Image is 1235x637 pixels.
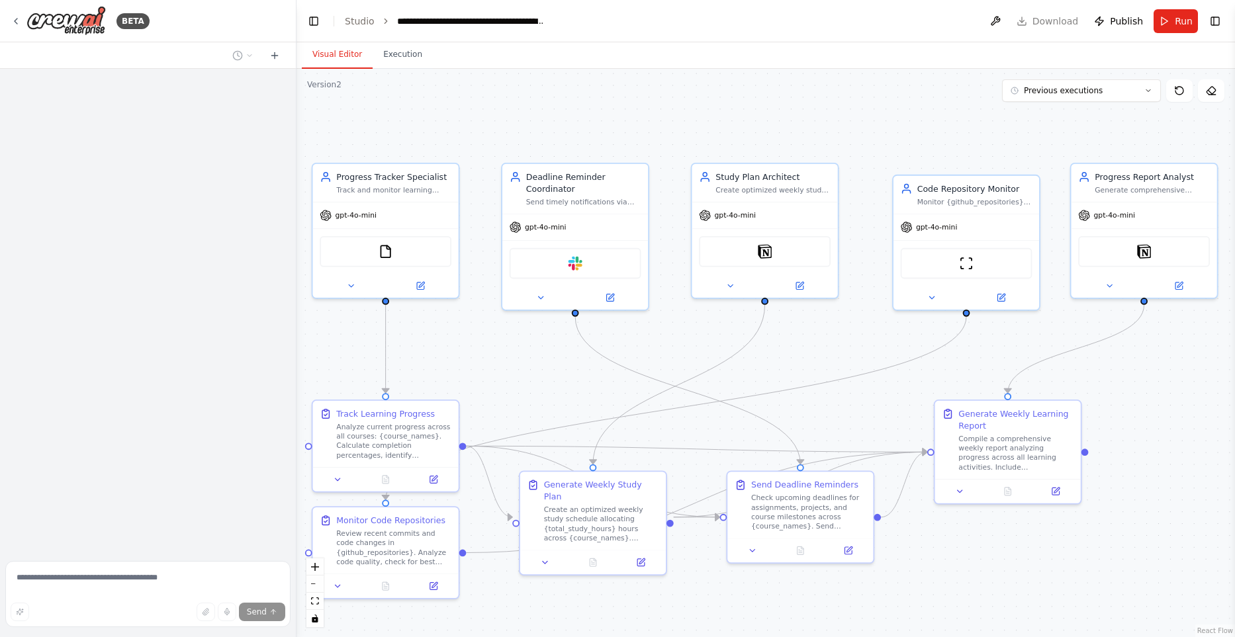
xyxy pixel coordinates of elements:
g: Edge from 54760bf7-9564-499b-b746-5aaaa75f9446 to d3395948-2a56-4cd3-b2c3-ed45c9cd04e1 [466,440,927,458]
g: Edge from ba16c990-4656-4790-b5bd-5cc0d3e1a98c to e58303fd-0dc2-4ece-9bde-7cb9a8eb759d [380,317,972,500]
button: Open in side panel [1145,278,1212,292]
button: No output available [983,484,1033,498]
button: Open in side panel [828,544,868,558]
button: Open in side panel [576,290,643,304]
button: Improve this prompt [11,603,29,621]
div: Check upcoming deadlines for assignments, projects, and course milestones across {course_names}. ... [751,493,866,531]
div: BETA [116,13,150,29]
button: Start a new chat [264,48,285,64]
div: Progress Tracker SpecialistTrack and monitor learning progress across multiple programming course... [312,163,460,299]
a: Studio [345,16,375,26]
div: Code Repository Monitor [917,183,1032,194]
button: Publish [1089,9,1148,33]
g: Edge from fd955391-2b77-461d-a82d-ef77a13379ae to d3395948-2a56-4cd3-b2c3-ed45c9cd04e1 [881,446,927,523]
div: Study Plan Architect [715,171,831,183]
button: Click to speak your automation idea [218,603,236,621]
button: No output available [775,544,825,558]
g: Edge from 30f9990a-0d6c-495d-b821-41d36b6977da to d50f991b-c17c-4cd5-aec8-760cdc744519 [587,305,771,464]
button: Show right sidebar [1206,12,1224,30]
button: Open in side panel [620,556,661,570]
span: gpt-4o-mini [916,222,957,232]
img: Notion [1137,244,1151,258]
div: Code Repository MonitorMonitor {github_repositories} for code commits, run automated checks on co... [892,175,1040,311]
div: Track and monitor learning progress across multiple programming courses including {course_names},... [336,185,451,194]
span: gpt-4o-mini [336,210,377,220]
div: Review recent commits and code changes in {github_repositories}. Analyze code quality, check for ... [336,529,451,566]
div: Monitor Code RepositoriesReview recent commits and code changes in {github_repositories}. Analyze... [312,506,460,599]
div: Generate Weekly Learning Report [958,408,1074,432]
div: Generate Weekly Learning ReportCompile a comprehensive weekly report analyzing progress across al... [934,400,1082,504]
g: Edge from d50f991b-c17c-4cd5-aec8-760cdc744519 to fd955391-2b77-461d-a82d-ef77a13379ae [674,511,720,523]
div: Deadline Reminder Coordinator [526,171,641,194]
span: gpt-4o-mini [525,222,566,232]
div: Generate Weekly Study Plan [544,479,659,503]
div: Track Learning Progress [336,408,435,420]
div: Compile a comprehensive weekly report analyzing progress across all learning activities. Include ... [958,434,1074,472]
button: No output available [361,472,411,486]
div: Deadline Reminder CoordinatorSend timely notifications via {notification_channels} for assignment... [501,163,649,311]
button: Visual Editor [302,41,373,69]
button: Run [1154,9,1198,33]
button: fit view [306,593,324,610]
button: Open in side panel [413,472,453,486]
nav: breadcrumb [345,15,546,28]
button: Hide left sidebar [304,12,323,30]
span: Publish [1110,15,1143,28]
button: zoom out [306,575,324,593]
div: Send Deadline RemindersCheck upcoming deadlines for assignments, projects, and course milestones ... [726,470,874,564]
button: Open in side panel [1035,484,1075,498]
div: Analyze current progress across all courses: {course_names}. Calculate completion percentages, id... [336,422,451,460]
button: Open in side panel [766,278,833,292]
span: Run [1175,15,1193,28]
button: No output available [568,556,618,570]
button: Switch to previous chat [227,48,259,64]
span: gpt-4o-mini [1093,210,1134,220]
g: Edge from 69818eb0-d1fd-4e6a-89fd-2653ee1cd1fd to d3395948-2a56-4cd3-b2c3-ed45c9cd04e1 [1002,305,1150,393]
img: Notion [758,244,772,258]
g: Edge from 6b0d9877-7232-4934-9eea-f80c2af0e3af to fd955391-2b77-461d-a82d-ef77a13379ae [569,317,806,464]
img: ScrapeWebsiteTool [959,256,973,270]
div: Monitor {github_repositories} for code commits, run automated checks on code quality, formatting,... [917,197,1032,206]
div: Progress Report Analyst [1095,171,1210,183]
a: React Flow attribution [1197,627,1233,634]
button: Execution [373,41,433,69]
div: Version 2 [307,79,342,90]
g: Edge from 54760bf7-9564-499b-b746-5aaaa75f9446 to d50f991b-c17c-4cd5-aec8-760cdc744519 [466,440,512,523]
button: Open in side panel [968,290,1034,304]
div: Generate comprehensive weekly learning reports analyzing completion rates, time spent, achievemen... [1095,185,1210,194]
div: Create optimized weekly study roadmaps allocating {total_study_hours} hours across {course_names}... [715,185,831,194]
div: Track Learning ProgressAnalyze current progress across all courses: {course_names}. Calculate com... [312,400,460,493]
g: Edge from e58303fd-0dc2-4ece-9bde-7cb9a8eb759d to d3395948-2a56-4cd3-b2c3-ed45c9cd04e1 [466,446,927,558]
div: Monitor Code Repositories [336,515,445,527]
div: Send Deadline Reminders [751,479,858,491]
img: Logo [26,6,106,36]
span: gpt-4o-mini [715,210,756,220]
button: Open in side panel [387,278,453,292]
button: No output available [361,579,411,593]
img: Slack [568,256,582,270]
span: Previous executions [1024,85,1103,96]
button: zoom in [306,558,324,575]
div: Create an optimized weekly study schedule allocating {total_study_hours} hours across {course_nam... [544,505,659,542]
div: Study Plan ArchitectCreate optimized weekly study roadmaps allocating {total_study_hours} hours a... [691,163,839,299]
button: Send [239,603,285,621]
button: Upload files [197,603,215,621]
span: Send [247,607,267,617]
div: Send timely notifications via {notification_channels} for assignment deadlines, project milestone... [526,197,641,206]
g: Edge from 55a6fd16-4a9c-45aa-adf2-3a83a788e4d1 to 54760bf7-9564-499b-b746-5aaaa75f9446 [380,305,392,393]
div: Progress Report AnalystGenerate comprehensive weekly learning reports analyzing completion rates,... [1070,163,1218,299]
button: toggle interactivity [306,610,324,627]
button: Open in side panel [413,579,453,593]
div: React Flow controls [306,558,324,627]
div: Generate Weekly Study PlanCreate an optimized weekly study schedule allocating {total_study_hours... [519,470,667,575]
button: Previous executions [1002,79,1161,102]
img: FileReadTool [379,244,392,258]
div: Progress Tracker Specialist [336,171,451,183]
